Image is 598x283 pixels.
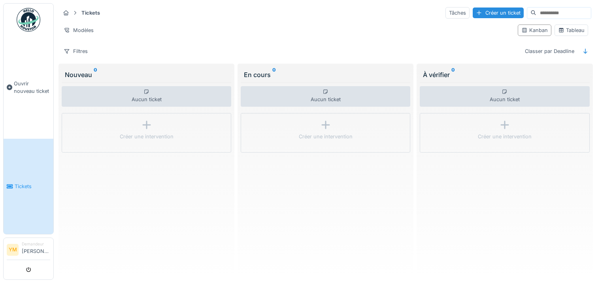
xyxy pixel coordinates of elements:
li: [PERSON_NAME] [22,241,50,258]
div: Tableau [558,26,585,34]
strong: Tickets [78,9,103,17]
div: Créer une intervention [478,133,532,140]
a: Ouvrir nouveau ticket [4,36,53,139]
sup: 0 [272,70,276,79]
span: Tickets [15,183,50,190]
a: Tickets [4,139,53,234]
sup: 0 [94,70,97,79]
div: Kanban [521,26,548,34]
div: Aucun ticket [420,86,589,107]
a: YM Demandeur[PERSON_NAME] [7,241,50,260]
div: Filtres [60,45,91,57]
div: Tâches [445,7,470,19]
img: Badge_color-CXgf-gQk.svg [17,8,40,32]
span: Ouvrir nouveau ticket [14,80,50,95]
li: YM [7,244,19,256]
div: Aucun ticket [62,86,231,107]
div: Demandeur [22,241,50,247]
div: Créer une intervention [299,133,353,140]
sup: 0 [451,70,455,79]
div: En cours [244,70,407,79]
div: Nouveau [65,70,228,79]
div: Modèles [60,25,97,36]
div: Créer une intervention [120,133,174,140]
div: Créer un ticket [473,8,524,18]
div: À vérifier [423,70,586,79]
div: Classer par Deadline [521,45,578,57]
div: Aucun ticket [241,86,410,107]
